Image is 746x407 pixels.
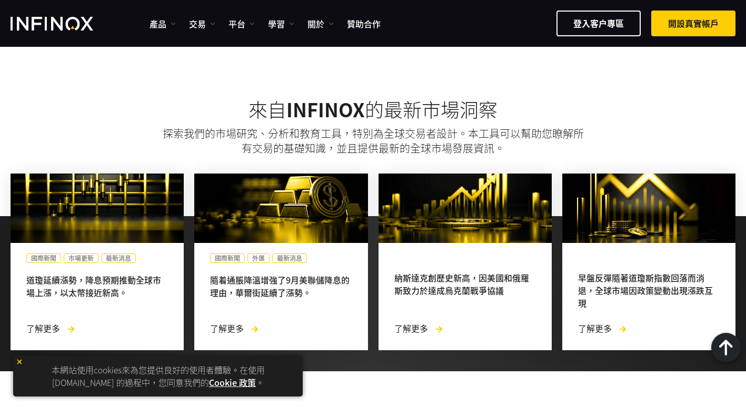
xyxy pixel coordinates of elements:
a: 外匯 [247,253,270,263]
div: 早盤反彈隨著道瓊斯指數回落而消退，全球市場因政策變動出現漲跌互現 [578,271,720,309]
a: 了解更多 [210,322,260,334]
a: 最新消息 [272,253,307,263]
span: 了解更多 [578,322,612,334]
span: 了解更多 [210,322,244,334]
a: 交易 [189,17,215,30]
a: 了解更多 [394,322,444,334]
a: 了解更多 [578,322,628,334]
a: Cookie 政策 [209,376,256,389]
p: 探索我們的市場研究、分析和教育工具，特別為全球交易者設計。本工具可以幫助您瞭解所有交易的基礎知識，並且提供最新的全球市場發展資訊。 [161,126,585,156]
div: 道瓊延續漲勢，降息預期推動全球市場上漲，以太幣接近新高。 [26,273,168,311]
a: 市場更新 [64,253,98,263]
a: 平台 [228,17,255,30]
a: 開設真實帳戶 [651,11,735,36]
a: 產品 [150,17,176,30]
a: 最新消息 [101,253,136,263]
a: 贊助合作 [347,17,381,30]
a: 登入客户專區 [556,11,641,36]
a: 國際新聞 [210,253,245,263]
h2: 來自 的最新市場洞察 [11,98,735,121]
span: 了解更多 [394,322,428,334]
div: 納斯達克創歷史新高，因美國和俄羅斯致力於達成烏克蘭戰爭協議 [394,271,536,309]
img: yellow close icon [16,358,23,365]
span: 了解更多 [26,322,60,334]
a: INFINOX Logo [11,17,118,30]
a: 國際新聞 [26,253,61,263]
div: 隨着通脹降溫增強了9月美聯儲降息的理由，華爾街延續了漲勢。 [210,273,352,311]
strong: INFINOX [286,95,365,123]
a: 關於 [307,17,334,30]
a: 了解更多 [26,322,76,334]
a: 學習 [268,17,294,30]
p: 本網站使用cookies來為您提供良好的使用者體驗。在使用 [DOMAIN_NAME] 的過程中，您同意我們的 。 [18,361,297,391]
